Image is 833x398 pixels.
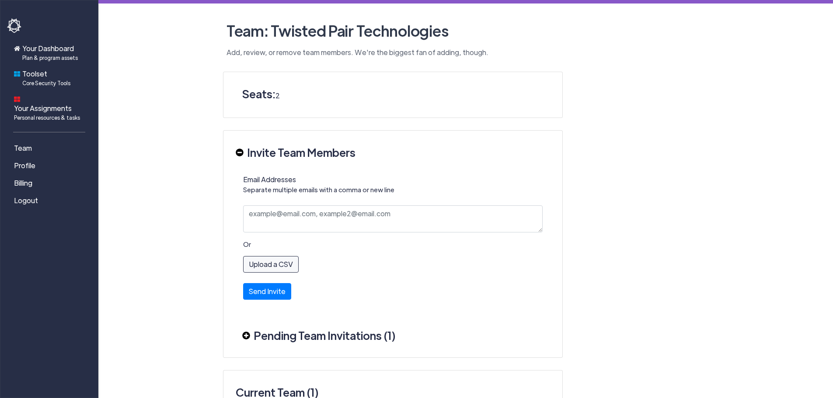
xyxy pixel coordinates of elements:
img: foundations-icon.svg [14,71,20,77]
span: Profile [14,160,35,171]
a: Logout [7,192,94,209]
span: Billing [14,178,32,188]
p: Or [243,239,543,249]
span: Personal resources & tasks [14,114,80,121]
span: Logout [14,195,38,206]
a: Billing [7,174,94,192]
span: 2 [275,91,280,100]
p: Separate multiple emails with a comma or new line [243,185,394,195]
a: Profile [7,157,94,174]
span: Core Security Tools [22,79,70,87]
a: Team [7,139,94,157]
img: minus-circle-solid.svg [236,149,244,156]
span: Your Dashboard [22,43,78,62]
img: home-icon.svg [14,45,20,52]
button: Send Invite [243,283,291,300]
label: Upload a CSV [243,256,299,273]
span: Toolset [22,69,70,87]
a: Your AssignmentsPersonal resources & tasks [7,90,94,125]
h3: Seats: [242,83,544,107]
img: plus-circle-solid.svg [242,332,250,339]
h3: Pending Team Invitations (1) [254,325,396,346]
span: Team [14,143,32,153]
p: Add, review, or remove team members. We're the biggest fan of adding, though. [223,47,708,58]
label: Email Addresses [243,174,394,202]
iframe: Chat Widget [789,356,833,398]
a: Your DashboardPlan & program assets [7,40,94,65]
span: Plan & program assets [22,54,78,62]
img: dashboard-icon.svg [14,96,20,102]
h3: Invite Team Members [247,142,356,163]
span: Your Assignments [14,103,80,121]
a: ToolsetCore Security Tools [7,65,94,90]
img: havoc-shield-logo-white.png [7,18,23,33]
h2: Team: Twisted Pair Technologies [223,17,708,44]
